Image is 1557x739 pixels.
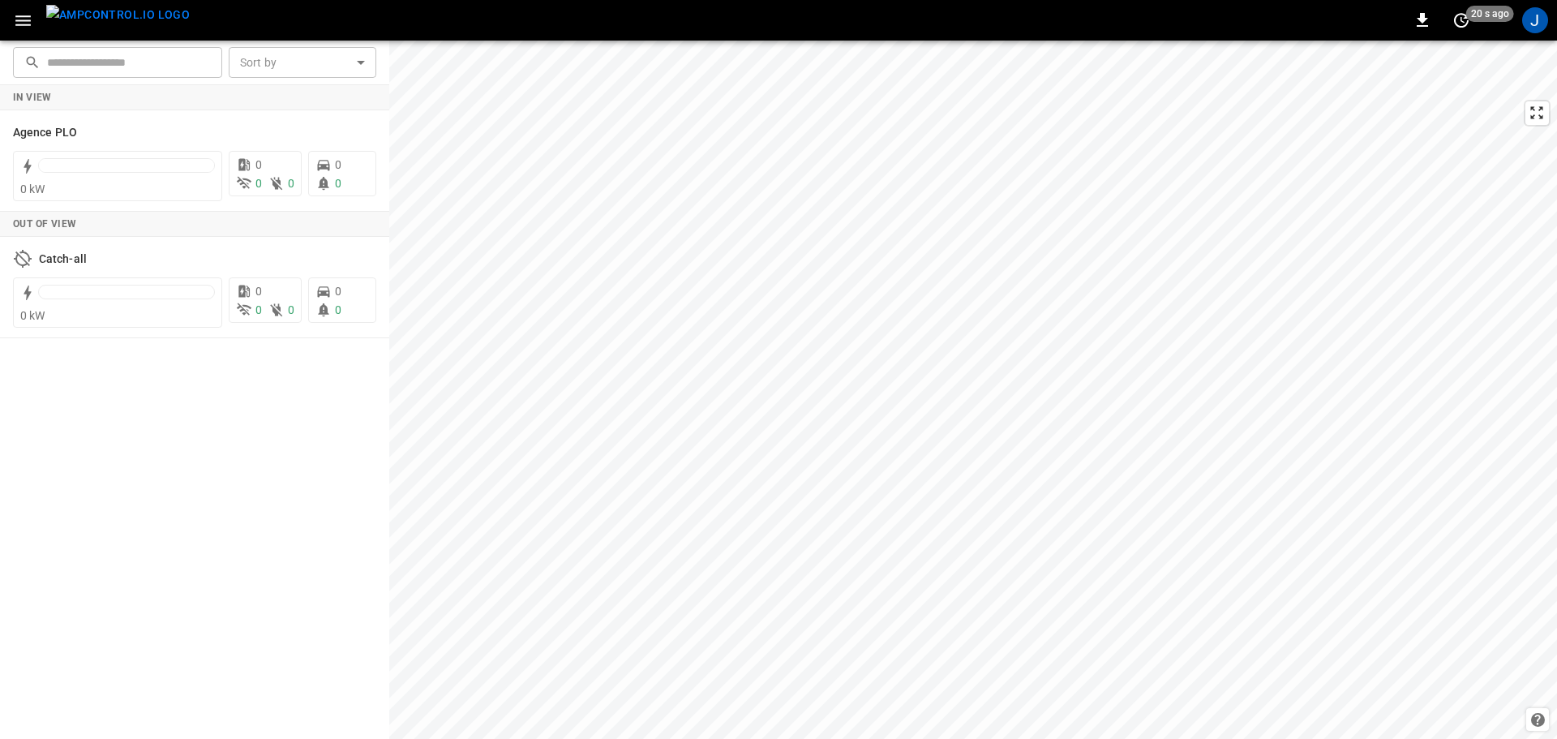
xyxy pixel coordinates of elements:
[335,285,341,298] span: 0
[39,251,87,269] h6: Catch-all
[13,124,77,142] h6: Agence PLO
[1448,7,1474,33] button: set refresh interval
[1522,7,1548,33] div: profile-icon
[255,158,262,171] span: 0
[1466,6,1514,22] span: 20 s ago
[389,41,1557,739] canvas: Map
[335,158,341,171] span: 0
[20,183,45,195] span: 0 kW
[46,5,190,25] img: ampcontrol.io logo
[288,303,294,316] span: 0
[335,303,341,316] span: 0
[255,285,262,298] span: 0
[255,303,262,316] span: 0
[13,92,52,103] strong: In View
[20,309,45,322] span: 0 kW
[255,177,262,190] span: 0
[288,177,294,190] span: 0
[13,218,76,230] strong: Out of View
[335,177,341,190] span: 0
